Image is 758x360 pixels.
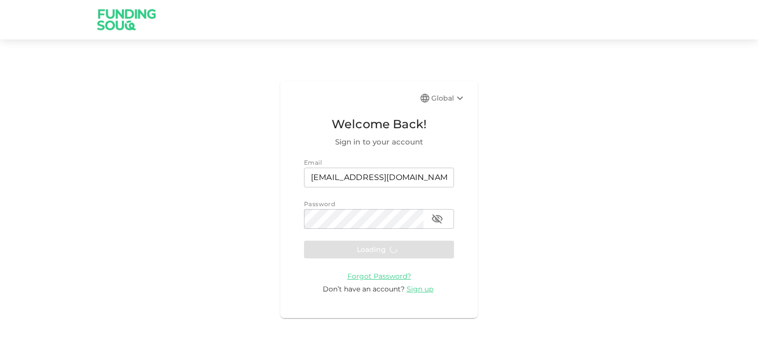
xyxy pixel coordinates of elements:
span: Sign in to your account [304,136,454,148]
span: Welcome Back! [304,115,454,134]
div: Global [431,92,466,104]
input: email [304,168,454,187]
span: Forgot Password? [347,272,411,281]
input: password [304,209,423,229]
span: Email [304,159,322,166]
span: Don’t have an account? [323,285,405,293]
span: Password [304,200,335,208]
a: Forgot Password? [347,271,411,281]
span: Sign up [407,285,433,293]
